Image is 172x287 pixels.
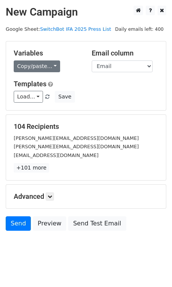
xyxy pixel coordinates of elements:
[6,26,111,32] small: Google Sheet:
[68,216,126,231] a: Send Test Email
[40,26,111,32] a: SwitchBot IFA 2025 Press List
[14,60,60,72] a: Copy/paste...
[14,122,158,131] h5: 104 Recipients
[92,49,158,57] h5: Email column
[55,91,75,103] button: Save
[6,216,31,231] a: Send
[112,25,166,33] span: Daily emails left: 400
[134,251,172,287] iframe: Chat Widget
[14,163,49,173] a: +101 more
[14,144,139,149] small: [PERSON_NAME][EMAIL_ADDRESS][DOMAIN_NAME]
[14,91,43,103] a: Load...
[14,152,99,158] small: [EMAIL_ADDRESS][DOMAIN_NAME]
[112,26,166,32] a: Daily emails left: 400
[14,192,158,201] h5: Advanced
[14,135,139,141] small: [PERSON_NAME][EMAIL_ADDRESS][DOMAIN_NAME]
[6,6,166,19] h2: New Campaign
[14,49,80,57] h5: Variables
[33,216,66,231] a: Preview
[134,251,172,287] div: 聊天小组件
[14,80,46,88] a: Templates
